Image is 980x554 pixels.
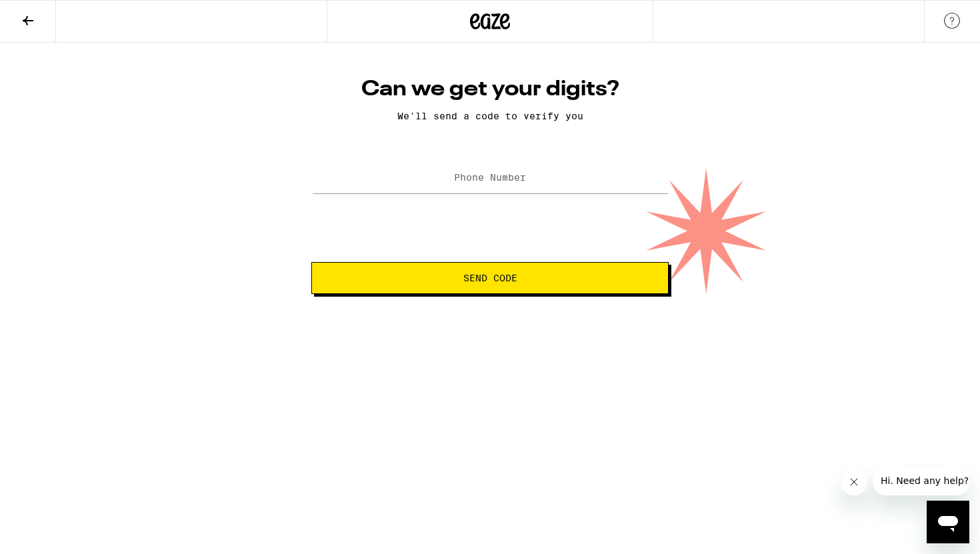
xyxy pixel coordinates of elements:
[454,172,526,183] label: Phone Number
[311,262,669,294] button: Send Code
[463,273,517,283] span: Send Code
[311,76,669,103] h1: Can we get your digits?
[927,501,969,543] iframe: Button to launch messaging window
[841,469,867,495] iframe: Close message
[873,466,969,495] iframe: Message from company
[311,111,669,121] p: We'll send a code to verify you
[311,163,669,193] input: Phone Number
